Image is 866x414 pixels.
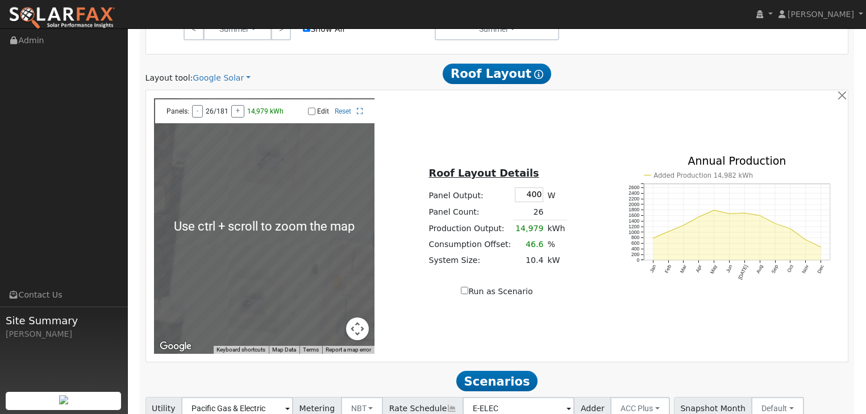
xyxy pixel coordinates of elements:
td: Production Output: [427,220,513,237]
img: SolarFax [9,6,115,30]
circle: onclick="" [698,216,700,218]
button: - [192,105,203,118]
td: Consumption Offset: [427,236,513,252]
td: W [546,186,567,204]
circle: onclick="" [667,231,669,233]
button: Keyboard shortcuts [216,346,265,354]
text: 1800 [628,207,639,213]
text: Sep [771,264,780,274]
circle: onclick="" [805,239,806,241]
span: [PERSON_NAME] [788,10,854,19]
span: Roof Layout [443,64,551,84]
text: Apr [694,264,703,274]
span: Panels: [166,107,189,115]
label: Edit [317,107,329,115]
td: 14,979 [513,220,546,237]
a: Report a map error [326,346,371,353]
td: 26 [513,204,546,220]
text: 600 [631,241,640,246]
text: Jan [648,264,657,274]
label: Run as Scenario [461,286,532,298]
text: 0 [636,257,639,263]
text: 1400 [628,218,639,224]
td: % [546,236,567,252]
img: retrieve [59,395,68,404]
td: 46.6 [513,236,546,252]
text: Mar [679,264,688,274]
text: May [709,264,718,275]
text: Dec [817,264,826,275]
circle: onclick="" [789,228,791,229]
td: Panel Count: [427,204,513,220]
circle: onclick="" [744,212,746,214]
a: > [271,18,291,40]
text: Jun [725,264,734,274]
circle: onclick="" [759,215,761,216]
span: Layout tool: [145,73,193,82]
i: Show Help [534,70,543,79]
a: Terms (opens in new tab) [303,346,319,353]
a: < [184,18,203,40]
td: Panel Output: [427,186,513,204]
text: Oct [786,264,795,274]
td: kW [546,252,567,268]
button: Map Data [272,346,296,354]
text: 800 [631,235,640,241]
text: 200 [631,252,640,257]
span: 14,979 kWh [247,107,284,115]
text: 1000 [628,229,639,235]
text: [DATE] [737,264,749,281]
circle: onclick="" [728,213,730,215]
a: Google Solar [193,72,251,84]
button: + [231,105,244,118]
text: Nov [801,264,810,275]
text: Added Production 14,982 kWh [653,172,753,179]
span: Site Summary [6,313,122,328]
text: 2200 [628,196,639,202]
text: 400 [631,246,640,252]
text: Feb [664,264,672,274]
circle: onclick="" [820,246,822,248]
circle: onclick="" [713,210,715,211]
text: 1600 [628,213,639,219]
button: Summer [203,18,272,40]
a: Reset [335,107,351,115]
td: System Size: [427,252,513,268]
text: 2400 [628,190,639,196]
button: Map camera controls [346,317,369,340]
td: kWh [546,220,567,237]
span: Scenarios [456,371,538,391]
input: Run as Scenario [461,287,468,294]
text: Annual Production [688,154,786,167]
span: 26/181 [206,107,228,115]
text: 2600 [628,185,639,190]
circle: onclick="" [652,237,653,239]
a: Full Screen [357,107,363,115]
u: Roof Layout Details [429,168,539,179]
circle: onclick="" [775,223,776,224]
text: Aug [755,264,764,274]
text: 1200 [628,224,639,229]
button: Summer [435,18,559,40]
div: [PERSON_NAME] [6,328,122,340]
circle: onclick="" [682,224,684,226]
img: Google [157,339,194,354]
td: 10.4 [513,252,546,268]
a: Open this area in Google Maps (opens a new window) [157,339,194,354]
text: 2000 [628,202,639,207]
label: Show All [303,23,344,35]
